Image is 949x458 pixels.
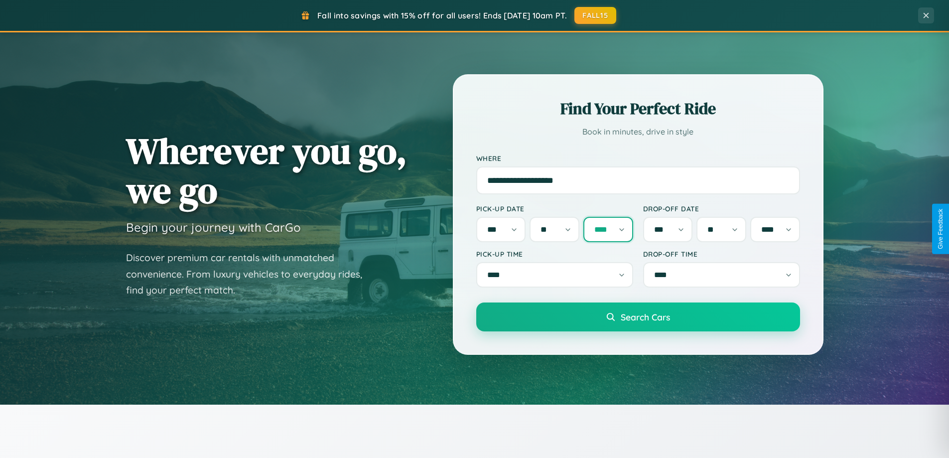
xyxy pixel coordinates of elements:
span: Fall into savings with 15% off for all users! Ends [DATE] 10am PT. [317,10,567,20]
label: Pick-up Date [476,204,633,213]
button: Search Cars [476,303,800,331]
p: Book in minutes, drive in style [476,125,800,139]
span: Search Cars [621,311,670,322]
label: Drop-off Time [643,250,800,258]
h1: Wherever you go, we go [126,131,407,210]
label: Drop-off Date [643,204,800,213]
label: Pick-up Time [476,250,633,258]
h2: Find Your Perfect Ride [476,98,800,120]
h3: Begin your journey with CarGo [126,220,301,235]
button: FALL15 [574,7,616,24]
label: Where [476,154,800,162]
div: Give Feedback [937,209,944,249]
p: Discover premium car rentals with unmatched convenience. From luxury vehicles to everyday rides, ... [126,250,375,299]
